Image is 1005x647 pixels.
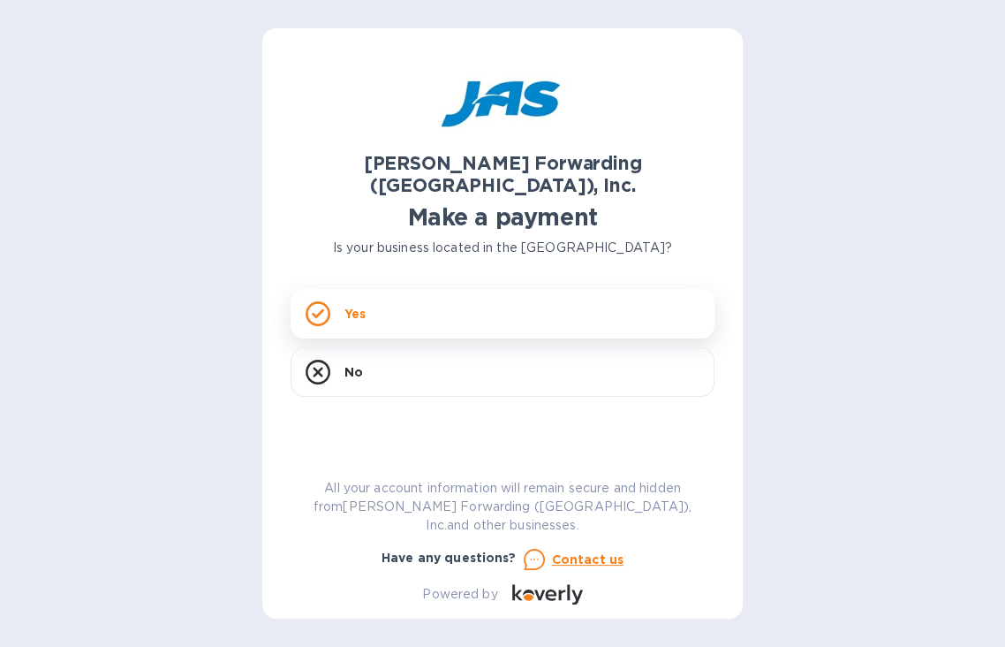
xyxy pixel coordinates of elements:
h1: Make a payment [291,203,714,232]
p: Powered by [422,585,497,604]
u: Contact us [552,552,624,567]
b: Have any questions? [382,551,517,565]
p: All your account information will remain secure and hidden from [PERSON_NAME] Forwarding ([GEOGRA... [291,479,714,535]
p: Is your business located in the [GEOGRAPHIC_DATA]? [291,239,714,257]
b: [PERSON_NAME] Forwarding ([GEOGRAPHIC_DATA]), Inc. [364,152,642,196]
p: No [344,363,363,381]
p: Yes [344,305,366,323]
